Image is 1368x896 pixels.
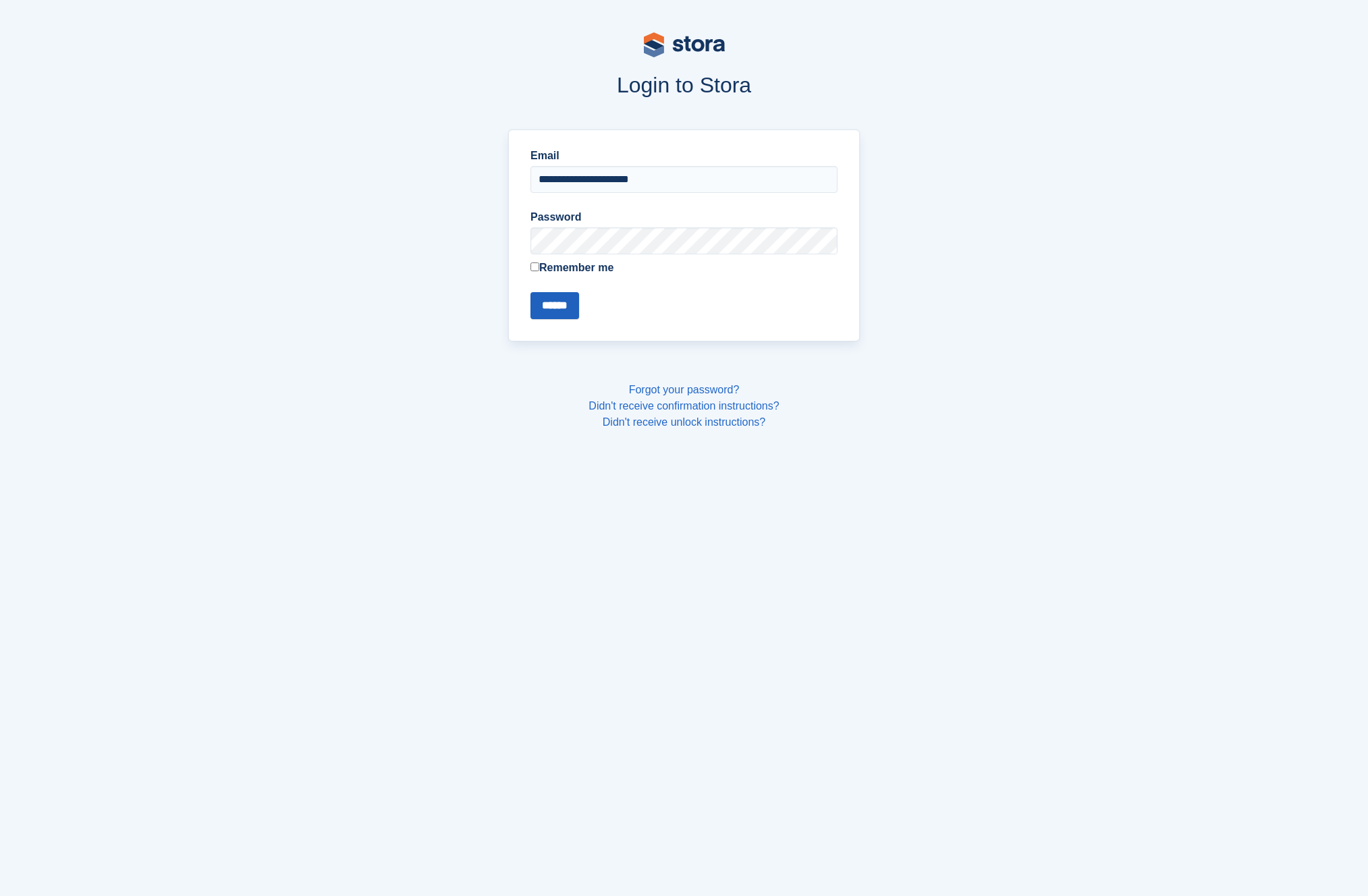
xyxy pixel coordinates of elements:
a: Forgot your password? [629,384,740,395]
h1: Login to Stora [251,73,1118,97]
a: Didn't receive confirmation instructions? [589,400,779,412]
a: Didn't receive unlock instructions? [603,416,765,428]
label: Password [530,209,838,225]
label: Email [530,148,838,164]
label: Remember me [530,260,838,276]
img: stora-logo-53a41332b3708ae10de48c4981b4e9114cc0af31d8433b30ea865607fb682f29.svg [644,32,725,57]
input: Remember me [530,262,539,271]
